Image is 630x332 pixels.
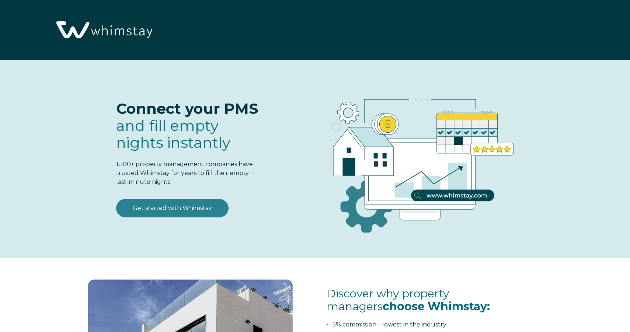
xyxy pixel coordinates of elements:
span: choose Whimstay: [383,300,490,313]
img: RBO Ilustrations-03 [288,74,547,245]
span: 1,500+ property management companies have trusted Whimstay for years to fill their empty last-min... [116,161,253,185]
span: and [116,116,230,151]
a: Get started with Whimstay [116,199,229,217]
span: Discover why property managers [327,287,490,313]
span: • 5% commission—lowest in the industry [327,321,446,328]
span: fill empty nights instantly [116,116,230,151]
span: Connect your PMS [116,99,258,118]
img: Whimstay Logo-02 1 [52,4,156,57]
